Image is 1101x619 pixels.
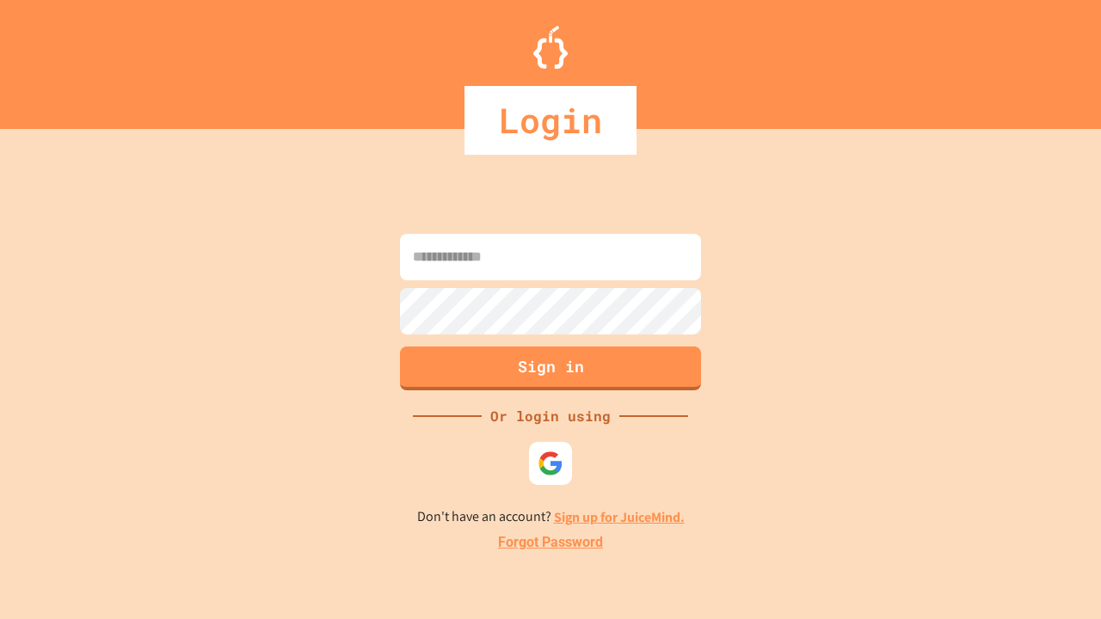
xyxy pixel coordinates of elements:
[554,508,685,526] a: Sign up for JuiceMind.
[533,26,568,69] img: Logo.svg
[482,406,619,426] div: Or login using
[400,346,701,390] button: Sign in
[538,450,563,476] img: google-icon.svg
[417,506,685,528] p: Don't have an account?
[498,532,603,553] a: Forgot Password
[464,86,637,155] div: Login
